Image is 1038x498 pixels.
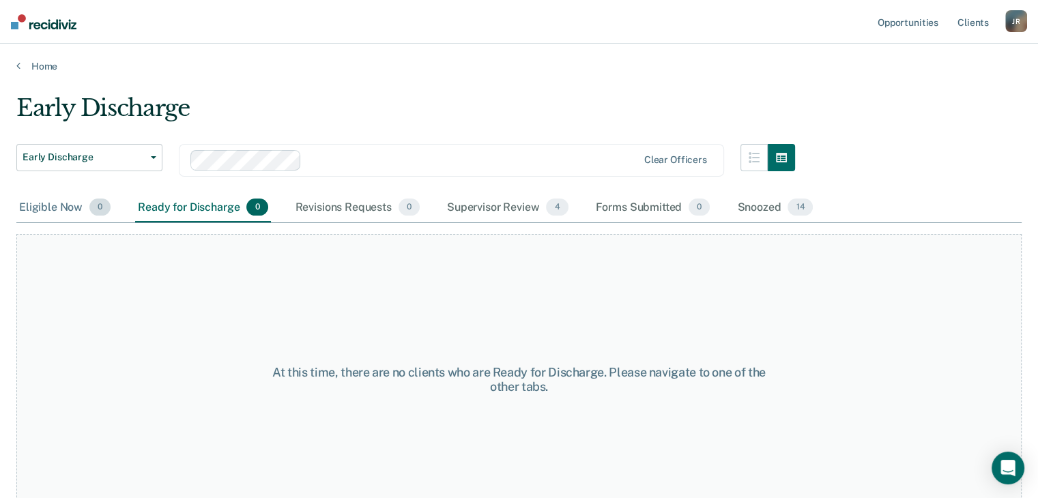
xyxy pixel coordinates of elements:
[16,193,113,223] div: Eligible Now0
[246,199,268,216] span: 0
[689,199,710,216] span: 0
[16,144,162,171] button: Early Discharge
[268,365,770,394] div: At this time, there are no clients who are Ready for Discharge. Please navigate to one of the oth...
[399,199,420,216] span: 0
[11,14,76,29] img: Recidiviz
[293,193,422,223] div: Revisions Requests0
[16,60,1022,72] a: Home
[644,154,707,166] div: Clear officers
[593,193,713,223] div: Forms Submitted0
[992,452,1024,484] div: Open Intercom Messenger
[23,151,145,163] span: Early Discharge
[734,193,816,223] div: Snoozed14
[546,199,568,216] span: 4
[1005,10,1027,32] button: JR
[444,193,571,223] div: Supervisor Review4
[16,94,795,133] div: Early Discharge
[1005,10,1027,32] div: J R
[89,199,111,216] span: 0
[135,193,270,223] div: Ready for Discharge0
[788,199,813,216] span: 14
